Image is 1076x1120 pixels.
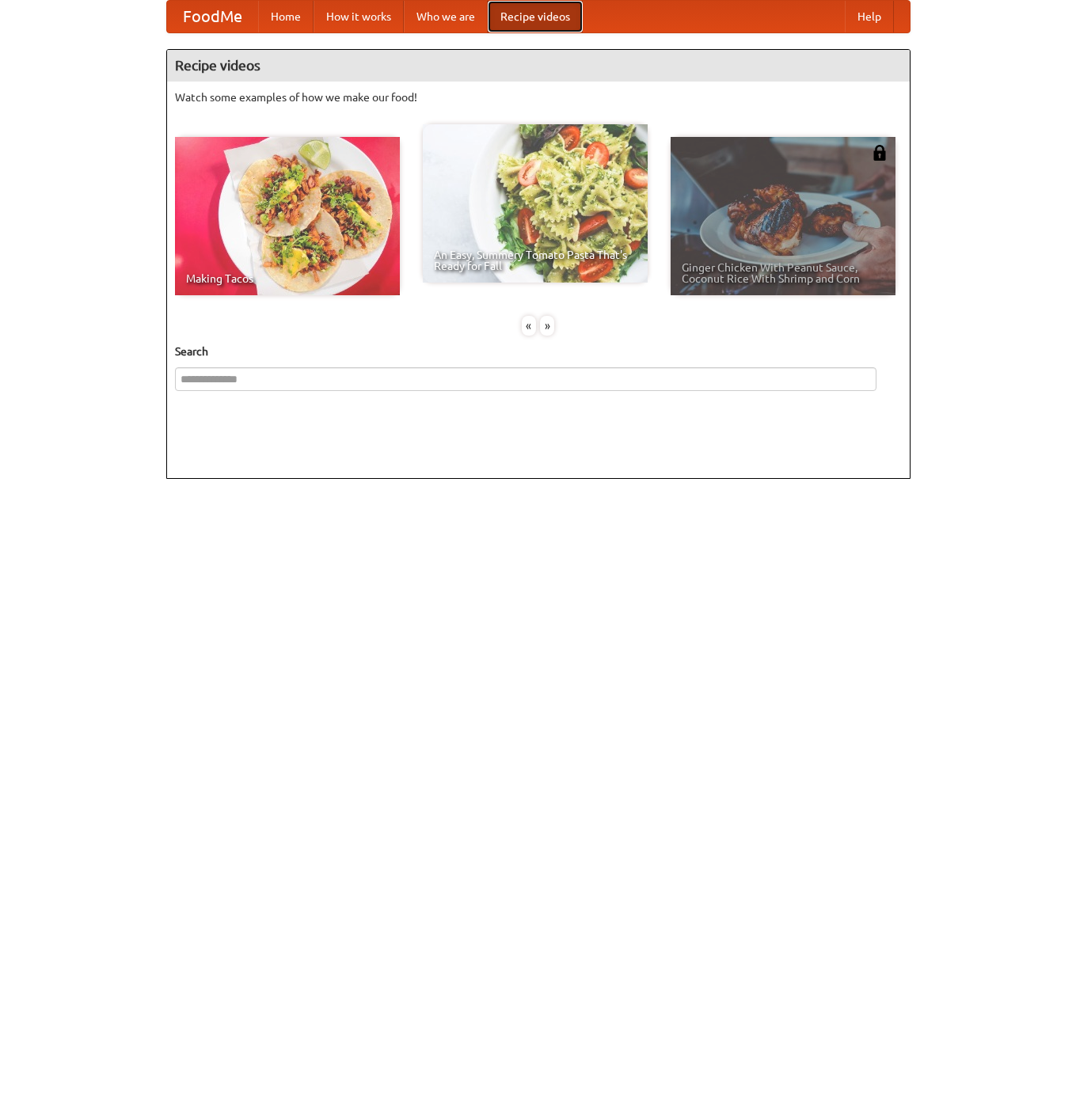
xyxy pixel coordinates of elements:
a: Who we are [404,1,488,32]
h4: Recipe videos [167,50,910,82]
p: Watch some examples of how we make our food! [175,89,902,105]
a: An Easy, Summery Tomato Pasta That's Ready for Fall [423,124,648,283]
a: How it works [314,1,404,32]
img: 483408.png [872,145,888,161]
div: « [522,316,536,336]
a: Recipe videos [488,1,583,32]
span: Making Tacos [186,273,389,284]
span: An Easy, Summery Tomato Pasta That's Ready for Fall [434,249,637,271]
a: Making Tacos [175,137,400,295]
h5: Search [175,344,902,359]
div: » [540,316,554,336]
a: FoodMe [167,1,258,32]
a: Home [258,1,314,32]
a: Help [845,1,894,32]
